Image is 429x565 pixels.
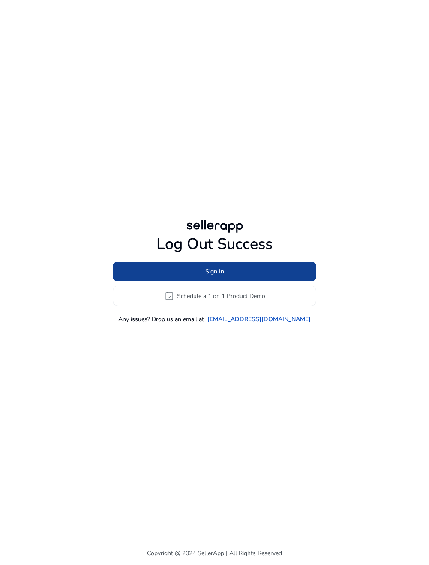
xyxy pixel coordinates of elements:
span: Sign In [205,267,224,276]
p: Any issues? Drop us an email at [118,315,204,324]
span: event_available [164,291,174,301]
button: event_availableSchedule a 1 on 1 Product Demo [113,286,316,306]
a: [EMAIL_ADDRESS][DOMAIN_NAME] [207,315,311,324]
button: Sign In [113,262,316,281]
h1: Log Out Success [113,235,316,253]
